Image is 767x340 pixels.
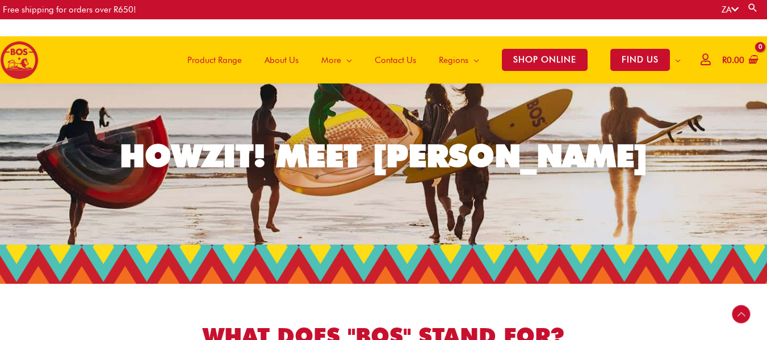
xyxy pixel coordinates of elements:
nav: Site Navigation [167,36,692,83]
div: HOWZIT! MEET [PERSON_NAME] [120,140,648,171]
span: FIND US [610,49,670,71]
a: ZA [722,5,739,15]
span: Regions [439,43,468,77]
a: Contact Us [363,36,427,83]
a: Product Range [176,36,253,83]
span: About Us [265,43,299,77]
span: Contact Us [375,43,416,77]
span: Product Range [187,43,242,77]
a: View Shopping Cart, empty [720,48,758,73]
bdi: 0.00 [722,55,744,65]
a: SHOP ONLINE [491,36,599,83]
a: About Us [253,36,310,83]
a: Search button [747,2,758,13]
span: More [321,43,341,77]
span: SHOP ONLINE [502,49,588,71]
span: R [722,55,727,65]
a: More [310,36,363,83]
a: Regions [427,36,491,83]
